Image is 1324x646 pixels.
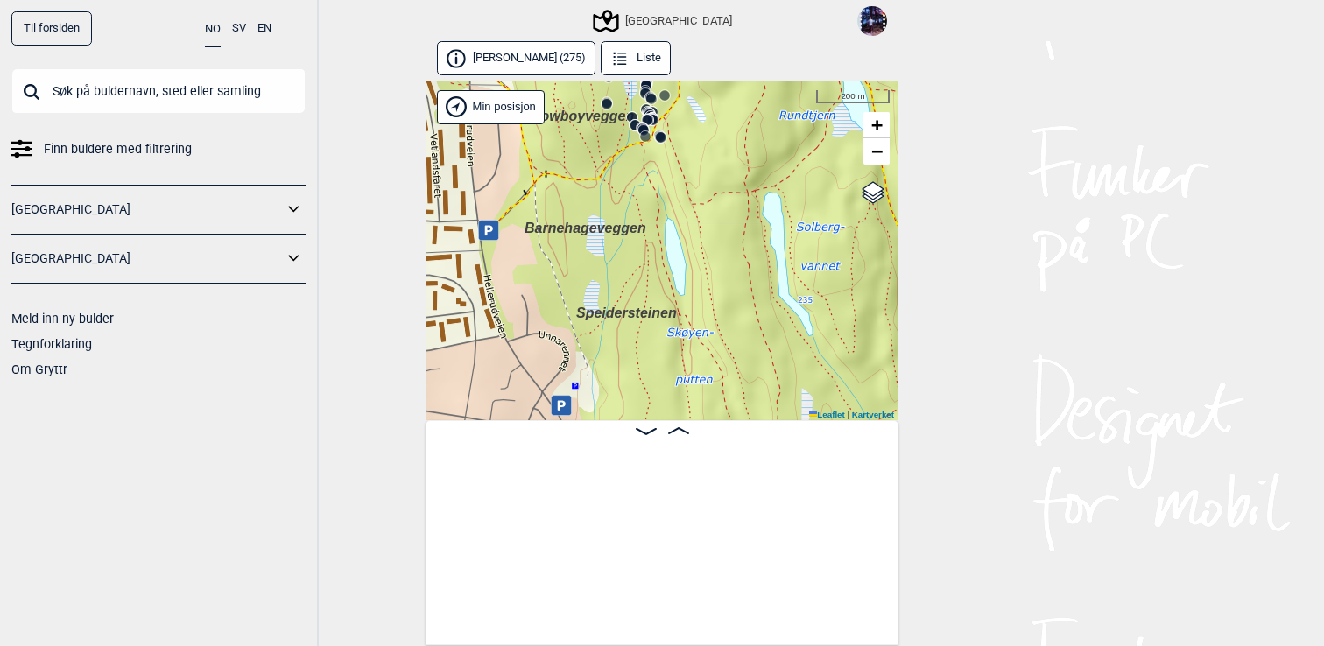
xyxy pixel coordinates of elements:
[257,11,271,46] button: EN
[863,138,890,165] a: Zoom out
[863,112,890,138] a: Zoom in
[11,137,306,162] a: Finn buldere med filtrering
[437,41,595,75] button: [PERSON_NAME] (275)
[525,221,646,235] span: Barnehageveggen
[437,90,545,124] div: Vis min posisjon
[11,362,67,376] a: Om Gryttr
[871,114,883,136] span: +
[11,246,283,271] a: [GEOGRAPHIC_DATA]
[852,410,894,419] a: Kartverket
[531,109,634,123] span: Cowboyveggen
[601,41,671,75] button: Liste
[11,337,92,351] a: Tegnforklaring
[525,218,535,228] div: Barnehageveggen
[809,410,845,419] a: Leaflet
[847,410,849,419] span: |
[11,11,92,46] a: Til forsiden
[871,140,883,162] span: −
[576,303,587,313] div: Speidersteinen
[11,312,114,326] a: Meld inn ny bulder
[816,90,890,104] div: 200 m
[205,11,221,47] button: NO
[595,11,732,32] div: [GEOGRAPHIC_DATA]
[44,137,192,162] span: Finn buldere med filtrering
[232,11,246,46] button: SV
[11,68,306,114] input: Søk på buldernavn, sted eller samling
[11,197,283,222] a: [GEOGRAPHIC_DATA]
[856,173,890,212] a: Layers
[857,6,887,36] img: DSCF8875
[576,305,677,320] span: Speidersteinen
